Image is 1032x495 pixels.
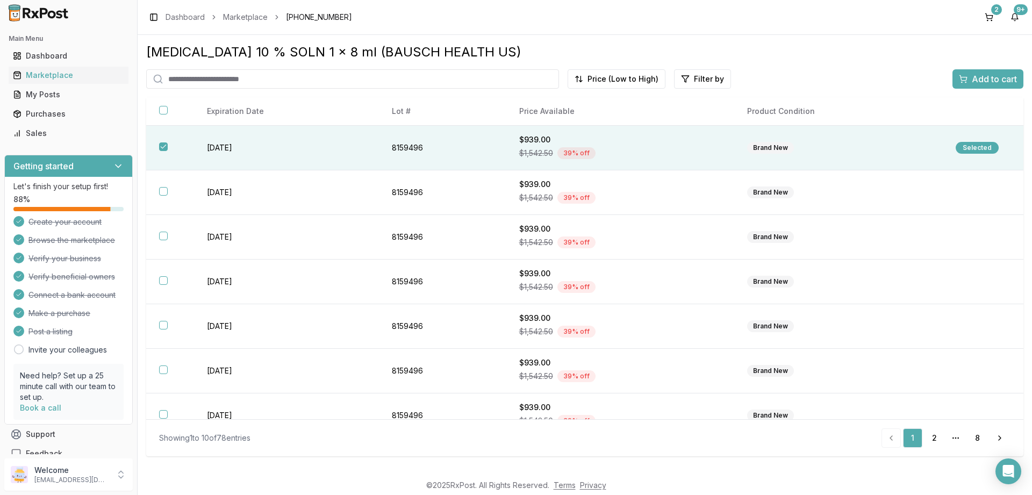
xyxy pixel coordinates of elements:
span: $1,542.50 [519,326,553,337]
td: 8159496 [379,349,506,393]
a: Book a call [20,403,61,412]
button: Filter by [674,69,731,89]
a: Privacy [580,480,606,490]
td: [DATE] [194,304,379,349]
button: 2 [980,9,998,26]
span: [PHONE_NUMBER] [286,12,352,23]
div: 39 % off [557,281,596,293]
div: $939.00 [519,179,721,190]
div: 39 % off [557,326,596,338]
div: 39 % off [557,415,596,427]
p: Need help? Set up a 25 minute call with our team to set up. [20,370,117,403]
a: 2 [924,428,944,448]
th: Price Available [506,97,734,126]
div: Marketplace [13,70,124,81]
div: $939.00 [519,402,721,413]
span: $1,542.50 [519,148,553,159]
h3: Getting started [13,160,74,173]
td: 8159496 [379,393,506,438]
img: RxPost Logo [4,4,73,21]
span: Verify your business [28,253,101,264]
p: [EMAIL_ADDRESS][DOMAIN_NAME] [34,476,109,484]
div: Brand New [747,320,794,332]
span: Price (Low to High) [587,74,658,84]
button: Sales [4,125,133,142]
h2: Main Menu [9,34,128,43]
span: $1,542.50 [519,282,553,292]
div: Selected [956,142,999,154]
button: Purchases [4,105,133,123]
span: Connect a bank account [28,290,116,300]
a: Dashboard [9,46,128,66]
nav: pagination [881,428,1010,448]
span: 88 % [13,194,30,205]
td: [DATE] [194,215,379,260]
div: Purchases [13,109,124,119]
button: Support [4,425,133,444]
td: 8159496 [379,170,506,215]
div: Open Intercom Messenger [995,458,1021,484]
a: Purchases [9,104,128,124]
span: $1,542.50 [519,237,553,248]
div: 39 % off [557,370,596,382]
a: 8 [967,428,987,448]
span: $1,542.50 [519,371,553,382]
td: [DATE] [194,349,379,393]
div: $939.00 [519,134,721,145]
td: [DATE] [194,126,379,170]
nav: breadcrumb [166,12,352,23]
div: $939.00 [519,224,721,234]
div: Showing 1 to 10 of 78 entries [159,433,250,443]
td: [DATE] [194,393,379,438]
div: My Posts [13,89,124,100]
td: 8159496 [379,260,506,304]
button: Marketplace [4,67,133,84]
div: Sales [13,128,124,139]
div: Brand New [747,186,794,198]
span: Feedback [26,448,62,459]
button: Feedback [4,444,133,463]
p: Welcome [34,465,109,476]
button: Dashboard [4,47,133,64]
span: $1,542.50 [519,192,553,203]
td: 8159496 [379,304,506,349]
span: Add to cart [972,73,1017,85]
a: Marketplace [9,66,128,85]
div: 9+ [1014,4,1028,15]
span: Create your account [28,217,102,227]
div: Brand New [747,231,794,243]
div: 39 % off [557,236,596,248]
div: $939.00 [519,313,721,324]
button: Price (Low to High) [568,69,665,89]
button: 9+ [1006,9,1023,26]
a: Dashboard [166,12,205,23]
td: 8159496 [379,215,506,260]
div: Brand New [747,142,794,154]
div: $939.00 [519,268,721,279]
div: 39 % off [557,192,596,204]
th: Expiration Date [194,97,379,126]
span: $1,542.50 [519,415,553,426]
div: 2 [991,4,1002,15]
img: User avatar [11,466,28,483]
th: Lot # [379,97,506,126]
div: Brand New [747,410,794,421]
span: Post a listing [28,326,73,337]
div: Brand New [747,365,794,377]
a: My Posts [9,85,128,104]
p: Let's finish your setup first! [13,181,124,192]
div: 39 % off [557,147,596,159]
a: 1 [903,428,922,448]
th: Product Condition [734,97,943,126]
div: [MEDICAL_DATA] 10 % SOLN 1 x 8 ml (BAUSCH HEALTH US) [146,44,1023,61]
a: Invite your colleagues [28,345,107,355]
td: 8159496 [379,126,506,170]
a: Marketplace [223,12,268,23]
td: [DATE] [194,260,379,304]
div: $939.00 [519,357,721,368]
a: Sales [9,124,128,143]
div: Dashboard [13,51,124,61]
div: Brand New [747,276,794,288]
span: Verify beneficial owners [28,271,115,282]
